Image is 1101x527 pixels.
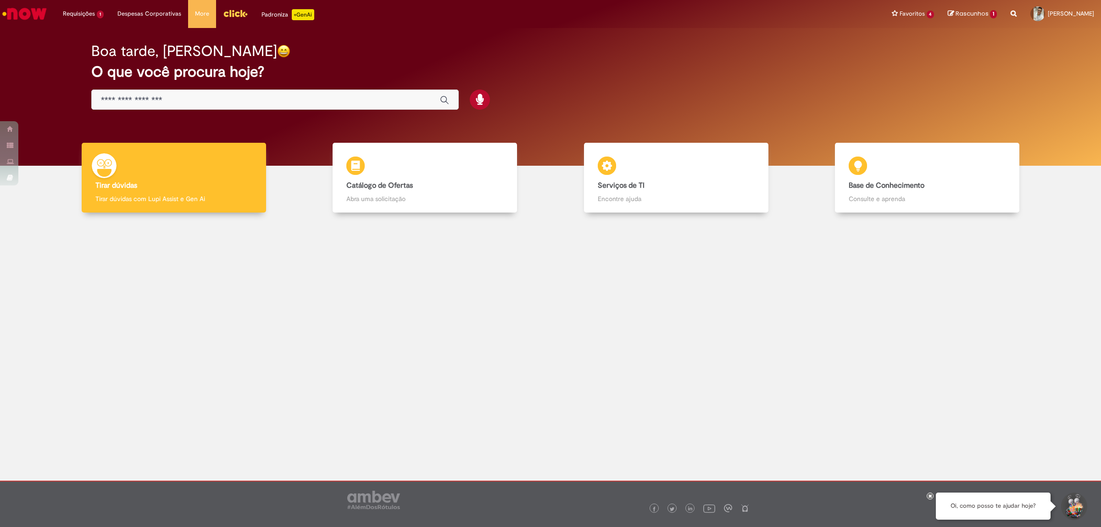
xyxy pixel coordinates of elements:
a: Base de Conhecimento Consulte e aprenda [802,143,1053,213]
b: Serviços de TI [598,181,645,190]
div: Oi, como posso te ajudar hoje? [936,493,1051,520]
a: Tirar dúvidas Tirar dúvidas com Lupi Assist e Gen Ai [48,143,300,213]
h2: O que você procura hoje? [91,64,1010,80]
img: logo_footer_naosei.png [741,504,749,512]
span: 4 [927,11,934,18]
span: 1 [97,11,104,18]
a: Catálogo de Ofertas Abra uma solicitação [300,143,551,213]
img: happy-face.png [277,45,290,58]
span: Despesas Corporativas [117,9,181,18]
img: logo_footer_facebook.png [652,507,656,511]
img: click_logo_yellow_360x200.png [223,6,248,20]
img: logo_footer_linkedin.png [688,506,693,512]
a: Rascunhos [948,10,997,18]
span: 1 [990,10,997,18]
span: More [195,9,209,18]
span: Requisições [63,9,95,18]
p: Consulte e aprenda [849,194,1006,203]
span: Favoritos [900,9,925,18]
b: Catálogo de Ofertas [346,181,413,190]
b: Tirar dúvidas [95,181,137,190]
img: logo_footer_youtube.png [703,502,715,514]
img: logo_footer_twitter.png [670,507,674,511]
h2: Boa tarde, [PERSON_NAME] [91,43,277,59]
b: Base de Conhecimento [849,181,924,190]
p: Abra uma solicitação [346,194,503,203]
button: Iniciar Conversa de Suporte [1060,493,1087,520]
img: logo_footer_workplace.png [724,504,732,512]
img: ServiceNow [1,5,48,23]
div: Padroniza [261,9,314,20]
span: [PERSON_NAME] [1048,10,1094,17]
img: logo_footer_ambev_rotulo_gray.png [347,491,400,509]
a: Serviços de TI Encontre ajuda [550,143,802,213]
span: Rascunhos [956,9,989,18]
p: Encontre ajuda [598,194,755,203]
p: Tirar dúvidas com Lupi Assist e Gen Ai [95,194,252,203]
p: +GenAi [292,9,314,20]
